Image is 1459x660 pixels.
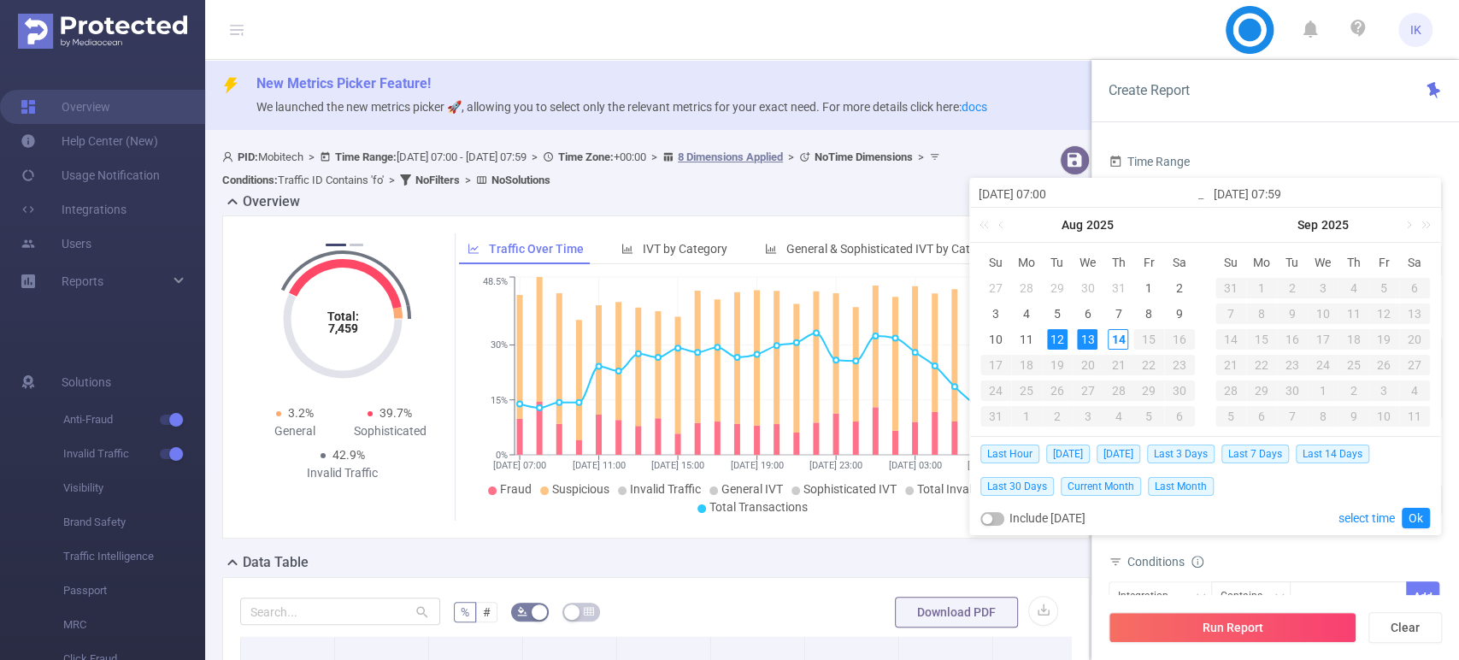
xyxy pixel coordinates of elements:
td: August 11, 2025 [1011,327,1042,352]
div: 30 [1077,278,1097,298]
th: Sun [1215,250,1246,275]
td: July 31, 2025 [1103,275,1133,301]
div: 14 [1108,329,1128,350]
span: Mo [1246,255,1277,270]
a: Help Center (New) [21,124,158,158]
td: September 3, 2025 [1308,275,1338,301]
td: September 28, 2025 [1215,378,1246,404]
div: 31 [980,406,1011,427]
div: 22 [1246,355,1277,375]
span: > [646,150,662,163]
th: Thu [1338,250,1368,275]
span: Solutions [62,365,111,399]
a: Aug [1060,208,1085,242]
td: August 3, 2025 [980,301,1011,327]
a: 2025 [1320,208,1350,242]
td: October 11, 2025 [1399,404,1430,429]
td: August 12, 2025 [1042,327,1073,352]
div: 3 [985,303,1006,324]
div: 25 [1011,380,1042,401]
div: Integration [1118,582,1180,610]
div: 15 [1133,329,1164,350]
span: [DATE] [1097,445,1140,463]
input: End date [1214,184,1432,204]
span: Tu [1277,255,1308,270]
span: Visibility [63,471,205,505]
th: Fri [1368,250,1399,275]
td: August 17, 2025 [980,352,1011,378]
td: October 8, 2025 [1308,404,1338,429]
td: September 16, 2025 [1277,327,1308,352]
i: icon: bar-chart [765,243,777,255]
div: 1 [1011,406,1042,427]
b: No Time Dimensions [815,150,913,163]
div: 1 [1308,380,1338,401]
div: 8 [1138,303,1159,324]
td: August 23, 2025 [1164,352,1195,378]
div: 21 [1103,355,1133,375]
button: Download PDF [895,597,1018,628]
i: icon: down [1196,592,1206,604]
td: September 5, 2025 [1133,404,1164,429]
div: General [247,422,343,440]
b: PID: [238,150,258,163]
span: MRC [63,608,205,642]
div: 5 [1368,278,1399,298]
span: Last 30 Days [980,477,1054,496]
div: Invalid Traffic [295,464,391,482]
td: August 20, 2025 [1073,352,1103,378]
div: 25 [1338,355,1368,375]
div: 1 [1246,278,1277,298]
div: 24 [1308,355,1338,375]
td: September 22, 2025 [1246,352,1277,378]
div: 24 [980,380,1011,401]
span: Create Report [1109,82,1190,98]
i: icon: down [1274,592,1285,604]
span: Sa [1164,255,1195,270]
a: select time [1338,502,1395,534]
th: Sun [980,250,1011,275]
td: September 13, 2025 [1399,301,1430,327]
span: 42.9% [332,448,365,462]
tspan: 0% [496,450,508,461]
div: 5 [1047,303,1068,324]
div: Contains [1221,582,1274,610]
button: 2 [350,244,363,246]
th: Tue [1277,250,1308,275]
u: 8 Dimensions Applied [678,150,783,163]
td: September 1, 2025 [1011,404,1042,429]
td: September 19, 2025 [1368,327,1399,352]
div: 4 [1016,303,1037,324]
td: September 14, 2025 [1215,327,1246,352]
span: Su [980,255,1011,270]
div: 27 [985,278,1006,298]
td: August 16, 2025 [1164,327,1195,352]
td: August 28, 2025 [1103,378,1133,404]
a: Previous month (PageUp) [995,208,1010,242]
div: 27 [1399,355,1430,375]
a: Next year (Control + right) [1412,208,1434,242]
th: Wed [1308,250,1338,275]
td: September 10, 2025 [1308,301,1338,327]
td: October 1, 2025 [1308,378,1338,404]
a: Sep [1296,208,1320,242]
div: 11 [1399,406,1430,427]
td: September 4, 2025 [1103,404,1133,429]
div: 2 [1042,406,1073,427]
div: 10 [985,329,1006,350]
div: 18 [1011,355,1042,375]
div: 7 [1215,303,1246,324]
span: Traffic ID Contains 'fo' [222,174,384,186]
div: 6 [1164,406,1195,427]
div: 1 [1138,278,1159,298]
b: Conditions : [222,174,278,186]
div: 30 [1277,380,1308,401]
span: 39.7% [379,406,412,420]
div: 21 [1215,355,1246,375]
th: Sat [1164,250,1195,275]
td: August 6, 2025 [1073,301,1103,327]
td: August 24, 2025 [980,378,1011,404]
button: Clear [1368,612,1442,643]
div: 10 [1368,406,1399,427]
div: 17 [1308,329,1338,350]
